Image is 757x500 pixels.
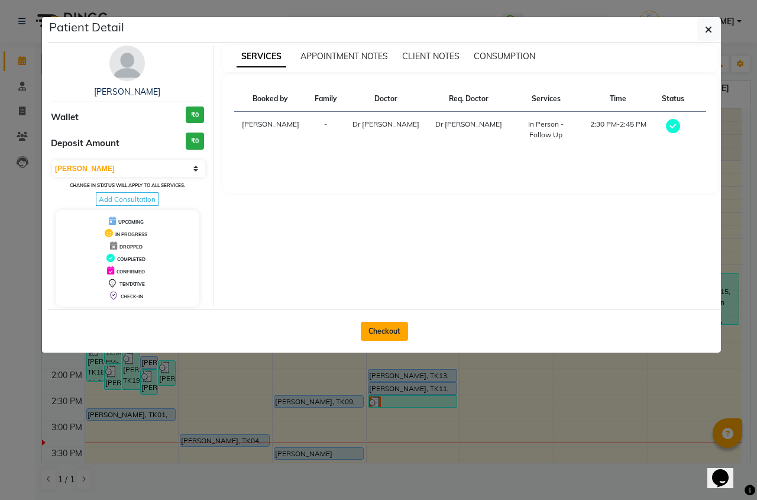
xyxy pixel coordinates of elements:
span: Dr [PERSON_NAME] [352,120,419,128]
span: UPCOMING [118,219,144,225]
small: Change in status will apply to all services. [70,182,185,188]
h3: ₹0 [186,107,204,124]
th: Status [654,86,691,112]
span: APPOINTMENT NOTES [300,51,388,62]
a: [PERSON_NAME] [94,86,160,97]
th: Booked by [234,86,308,112]
span: COMPLETED [117,256,145,262]
span: CHECK-IN [121,293,143,299]
span: Dr [PERSON_NAME] [435,120,502,128]
h3: ₹0 [186,133,204,150]
span: TENTATIVE [119,281,145,287]
img: avatar [109,46,145,81]
div: In Person - Follow Up [517,119,575,140]
td: 2:30 PM-2:45 PM [583,112,655,148]
span: SERVICES [237,46,286,67]
span: DROPPED [119,244,143,250]
span: Wallet [51,111,79,124]
button: Checkout [361,322,408,341]
th: Time [583,86,655,112]
span: CONFIRMED [117,269,145,275]
th: Doctor [344,86,427,112]
iframe: chat widget [707,453,745,488]
td: [PERSON_NAME] [234,112,308,148]
th: Family [307,86,344,112]
span: CONSUMPTION [474,51,535,62]
td: - [307,112,344,148]
span: IN PROGRESS [115,231,147,237]
span: Deposit Amount [51,137,119,150]
th: Services [510,86,583,112]
span: Add Consultation [96,192,158,206]
span: CLIENT NOTES [402,51,460,62]
th: Req. Doctor [427,86,510,112]
h5: Patient Detail [49,18,124,36]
